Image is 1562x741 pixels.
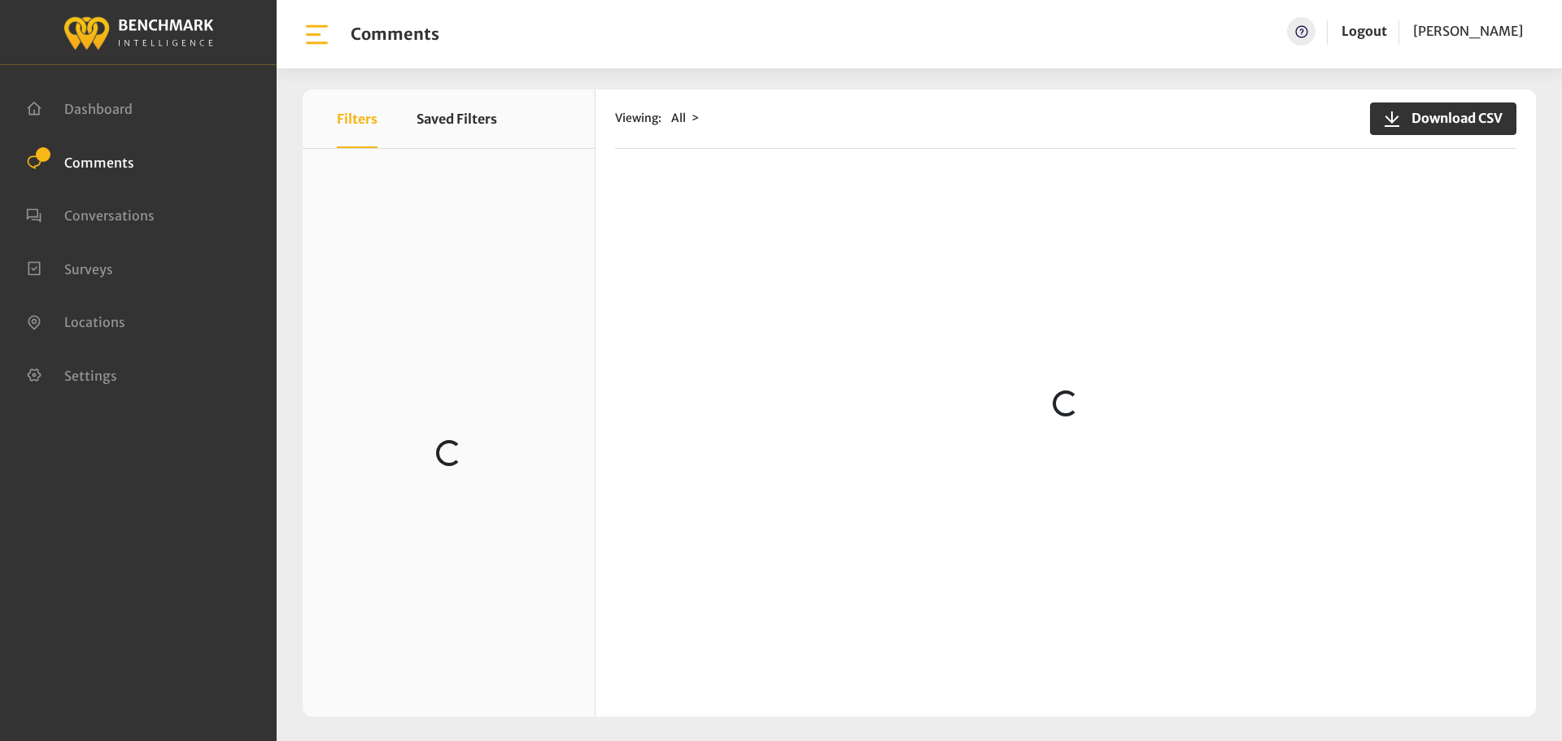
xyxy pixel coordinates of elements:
span: Locations [64,314,125,330]
span: [PERSON_NAME] [1413,23,1523,39]
button: Download CSV [1370,102,1516,135]
a: Dashboard [26,99,133,116]
span: Conversations [64,207,155,224]
span: Viewing: [615,110,661,127]
span: Download CSV [1402,108,1503,128]
span: All [671,111,686,125]
span: Dashboard [64,101,133,117]
span: Comments [64,154,134,170]
button: Filters [337,89,377,148]
a: Locations [26,312,125,329]
span: Settings [64,367,117,383]
h1: Comments [351,24,439,44]
a: Settings [26,366,117,382]
a: Surveys [26,259,113,276]
a: Conversations [26,206,155,222]
a: Logout [1342,17,1387,46]
img: benchmark [63,12,214,52]
a: Comments [26,153,134,169]
button: Saved Filters [417,89,497,148]
a: [PERSON_NAME] [1413,17,1523,46]
a: Logout [1342,23,1387,39]
span: Surveys [64,260,113,277]
img: bar [303,20,331,49]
